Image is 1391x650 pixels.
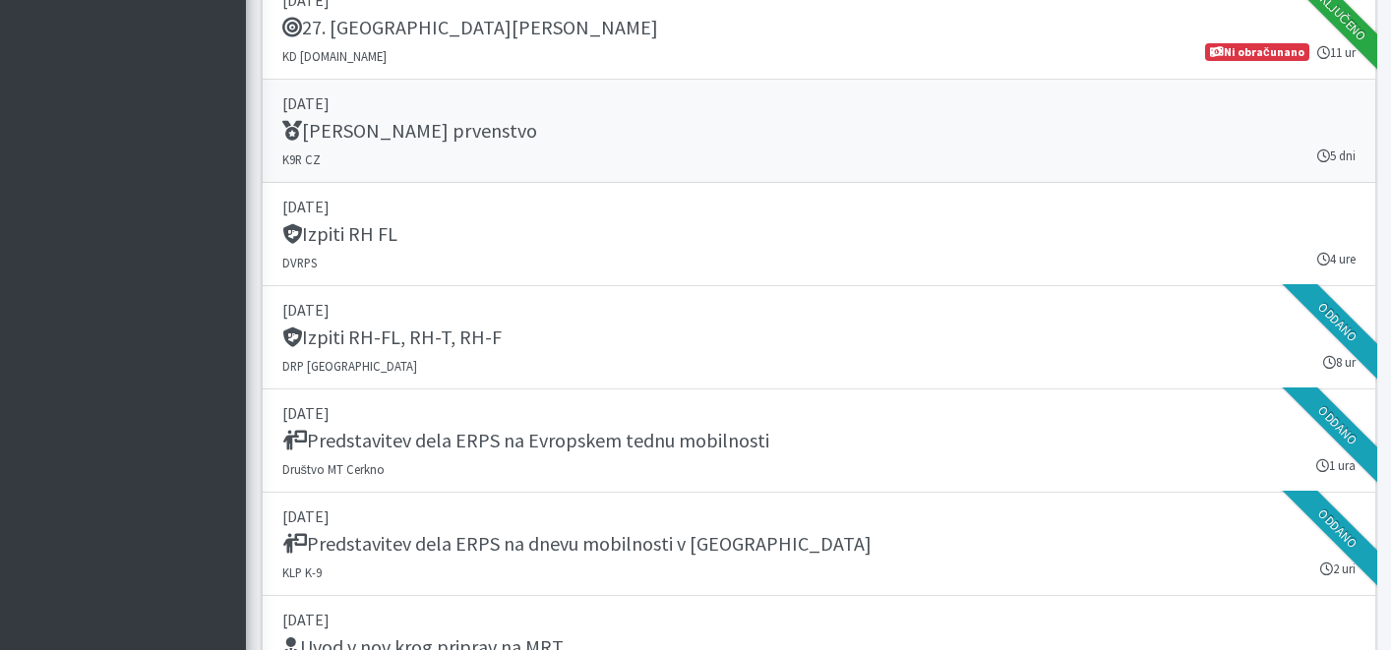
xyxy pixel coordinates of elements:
small: 5 dni [1317,147,1356,165]
small: DRP [GEOGRAPHIC_DATA] [282,358,417,374]
small: KD [DOMAIN_NAME] [282,48,387,64]
a: [DATE] Predstavitev dela ERPS na Evropskem tednu mobilnosti Društvo MT Cerkno 1 ura Oddano [262,389,1376,493]
h5: [PERSON_NAME] prvenstvo [282,119,537,143]
small: 4 ure [1317,250,1356,268]
small: K9R CZ [282,151,321,167]
p: [DATE] [282,195,1356,218]
a: [DATE] Izpiti RH-FL, RH-T, RH-F DRP [GEOGRAPHIC_DATA] 8 ur Oddano [262,286,1376,389]
h5: Izpiti RH FL [282,222,397,246]
span: Ni obračunano [1205,43,1308,61]
p: [DATE] [282,608,1356,631]
small: DVRPS [282,255,317,270]
p: [DATE] [282,298,1356,322]
h5: Predstavitev dela ERPS na Evropskem tednu mobilnosti [282,429,769,452]
a: [DATE] Izpiti RH FL DVRPS 4 ure [262,183,1376,286]
p: [DATE] [282,504,1356,528]
p: [DATE] [282,91,1356,115]
a: [DATE] [PERSON_NAME] prvenstvo K9R CZ 5 dni [262,80,1376,183]
small: Društvo MT Cerkno [282,461,385,477]
a: [DATE] Predstavitev dela ERPS na dnevu mobilnosti v [GEOGRAPHIC_DATA] KLP K-9 2 uri Oddano [262,493,1376,596]
small: KLP K-9 [282,564,322,580]
p: [DATE] [282,401,1356,425]
h5: Izpiti RH-FL, RH-T, RH-F [282,325,502,349]
h5: Predstavitev dela ERPS na dnevu mobilnosti v [GEOGRAPHIC_DATA] [282,532,872,556]
h5: 27. [GEOGRAPHIC_DATA][PERSON_NAME] [282,16,658,39]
